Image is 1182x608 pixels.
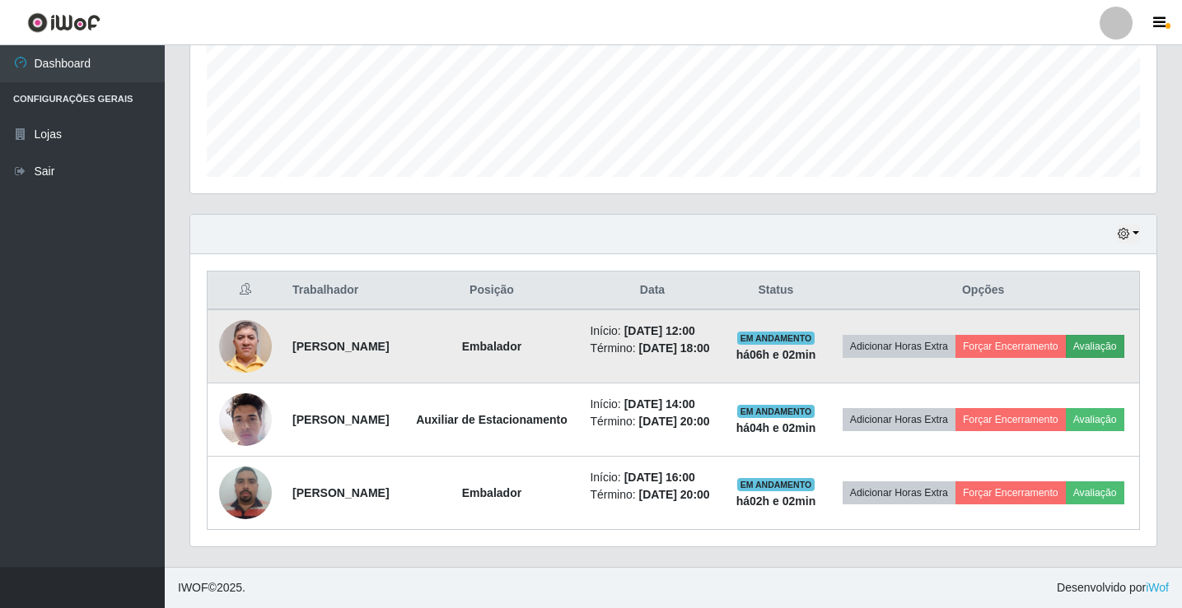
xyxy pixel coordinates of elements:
[590,469,714,486] li: Início:
[590,340,714,357] li: Término:
[639,341,710,355] time: [DATE] 18:00
[27,12,100,33] img: CoreUI Logo
[1066,481,1124,504] button: Avaliação
[843,408,955,431] button: Adicionar Horas Extra
[462,340,521,353] strong: Embalador
[639,415,710,428] time: [DATE] 20:00
[219,299,272,393] img: 1687914027317.jpeg
[219,457,272,527] img: 1686264689334.jpeg
[292,340,389,353] strong: [PERSON_NAME]
[580,272,724,310] th: Data
[843,481,955,504] button: Adicionar Horas Extra
[219,384,272,454] img: 1725546046209.jpeg
[736,348,816,361] strong: há 06 h e 02 min
[737,478,815,491] span: EM ANDAMENTO
[639,488,710,501] time: [DATE] 20:00
[292,413,389,426] strong: [PERSON_NAME]
[736,421,816,434] strong: há 04 h e 02 min
[404,272,581,310] th: Posição
[590,413,714,430] li: Término:
[624,397,695,411] time: [DATE] 14:00
[1146,581,1169,594] a: iWof
[955,335,1066,358] button: Forçar Encerramento
[590,396,714,413] li: Início:
[624,324,695,337] time: [DATE] 12:00
[843,335,955,358] button: Adicionar Horas Extra
[624,471,695,484] time: [DATE] 16:00
[736,494,816,508] strong: há 02 h e 02 min
[737,405,815,418] span: EM ANDAMENTO
[590,323,714,340] li: Início:
[955,408,1066,431] button: Forçar Encerramento
[416,413,568,426] strong: Auxiliar de Estacionamento
[590,486,714,504] li: Término:
[737,332,815,345] span: EM ANDAMENTO
[1066,408,1124,431] button: Avaliação
[725,272,828,310] th: Status
[283,272,403,310] th: Trabalhador
[1066,335,1124,358] button: Avaliação
[178,581,208,594] span: IWOF
[292,486,389,499] strong: [PERSON_NAME]
[462,486,521,499] strong: Embalador
[955,481,1066,504] button: Forçar Encerramento
[827,272,1139,310] th: Opções
[178,579,245,596] span: © 2025 .
[1057,579,1169,596] span: Desenvolvido por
